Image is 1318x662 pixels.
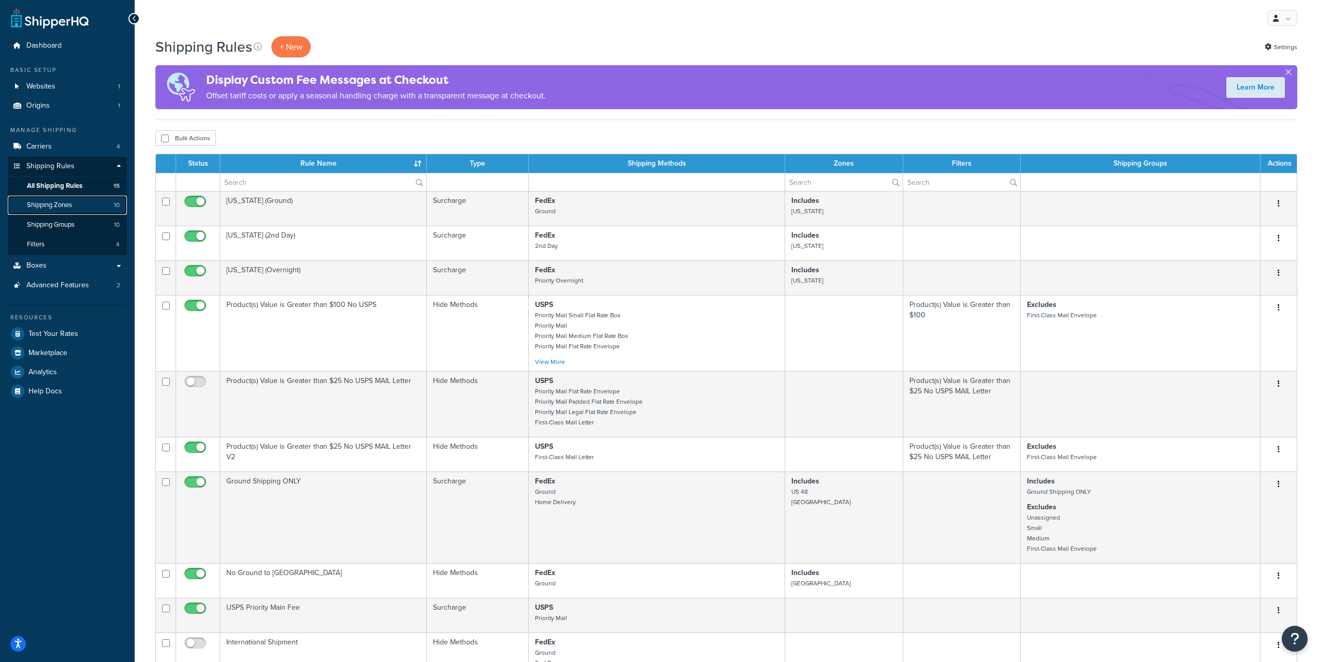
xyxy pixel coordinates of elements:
[118,82,120,91] span: 1
[8,363,127,381] a: Analytics
[8,137,127,156] li: Carriers
[155,130,216,146] button: Bulk Actions
[903,173,1020,191] input: Search
[535,230,555,241] strong: FedEx
[1027,476,1055,487] strong: Includes
[26,162,75,171] span: Shipping Rules
[220,154,427,173] th: Rule Name : activate to sort column ascending
[535,375,553,386] strong: USPS
[8,157,127,176] a: Shipping Rules
[791,476,819,487] strong: Includes
[791,207,823,216] small: [US_STATE]
[535,387,643,427] small: Priority Mail Flat Rate Envelope Priority Mail Padded Flat Rate Envelope Priority Mail Legal Flat...
[785,154,903,173] th: Zones
[1027,311,1097,320] small: First-Class Mail Envelope
[8,126,127,135] div: Manage Shipping
[8,235,127,254] a: Filters 4
[1027,452,1097,462] small: First-Class Mail Envelope
[535,602,553,613] strong: USPS
[8,196,127,215] li: Shipping Zones
[903,371,1021,437] td: Product(s) Value is Greater than $25 No USPS MAIL Letter
[903,295,1021,371] td: Product(s) Value is Greater than $100
[28,349,67,358] span: Marketplace
[220,260,427,295] td: [US_STATE] (Overnight)
[1265,40,1297,54] a: Settings
[28,368,57,377] span: Analytics
[28,387,62,396] span: Help Docs
[220,563,427,598] td: No Ground to [GEOGRAPHIC_DATA]
[8,235,127,254] li: Filters
[26,281,89,290] span: Advanced Features
[220,437,427,472] td: Product(s) Value is Greater than $25 No USPS MAIL Letter V2
[27,201,72,210] span: Shipping Zones
[903,154,1021,173] th: Filters
[427,191,529,226] td: Surcharge
[427,154,529,173] th: Type
[1027,487,1091,496] small: Ground Shipping ONLY
[220,226,427,260] td: [US_STATE] (2nd Day)
[8,276,127,295] li: Advanced Features
[8,256,127,275] a: Boxes
[791,264,819,275] strong: Includes
[1282,626,1308,652] button: Open Resource Center
[8,77,127,96] li: Websites
[535,452,594,462] small: First-Class Mail Letter
[427,598,529,632] td: Surcharge
[1027,513,1097,553] small: Unassigned Small Medium First-Class Mail Envelope
[535,264,555,275] strong: FedEx
[26,261,47,270] span: Boxes
[8,196,127,215] a: Shipping Zones 10
[535,241,558,251] small: 2nd Day
[206,89,546,103] p: Offset tariff costs or apply a seasonal handling charge with a transparent message at checkout.
[535,441,553,452] strong: USPS
[791,241,823,251] small: [US_STATE]
[8,176,127,196] li: All Shipping Rules
[8,215,127,234] a: Shipping Groups 10
[116,240,120,249] span: 4
[535,613,567,623] small: Priority Mail
[535,195,555,206] strong: FedEx
[1027,441,1056,452] strong: Excludes
[8,382,127,401] li: Help Docs
[427,472,529,563] td: Surcharge
[535,276,583,285] small: Priority Overnight
[155,65,206,109] img: duties-banner-06bc72dcb5fe05cb3f9472aba00be2ae8eb53ab6f0d8bb03d382ba314ac3c341.png
[8,313,127,322] div: Resources
[1027,299,1056,310] strong: Excludes
[118,101,120,110] span: 1
[114,201,120,210] span: 10
[27,240,45,249] span: Filters
[535,579,556,588] small: Ground
[117,281,120,290] span: 2
[26,142,52,151] span: Carriers
[155,37,252,57] h1: Shipping Rules
[535,207,556,216] small: Ground
[427,563,529,598] td: Hide Methods
[535,299,553,310] strong: USPS
[535,311,628,351] small: Priority Mail Small Flat Rate Box Priority Mail Priority Mail Medium Flat Rate Box Priority Mail ...
[117,142,120,151] span: 4
[1021,154,1261,173] th: Shipping Groups
[785,173,903,191] input: Search
[8,36,127,55] a: Dashboard
[26,82,55,91] span: Websites
[8,77,127,96] a: Websites 1
[535,476,555,487] strong: FedEx
[791,567,819,578] strong: Includes
[427,295,529,371] td: Hide Methods
[220,472,427,563] td: Ground Shipping ONLY
[427,371,529,437] td: Hide Methods
[903,437,1021,472] td: Product(s) Value is Greater than $25 No USPS MAIL Letter
[8,176,127,196] a: All Shipping Rules 15
[8,325,127,343] li: Test Your Rates
[791,487,851,507] small: US 48 [GEOGRAPHIC_DATA]
[8,215,127,234] li: Shipping Groups
[535,637,555,648] strong: FedEx
[535,357,565,366] a: View More
[26,101,50,110] span: Origins
[8,344,127,362] a: Marketplace
[1261,154,1297,173] th: Actions
[220,371,427,437] td: Product(s) Value is Greater than $25 No USPS MAIL Letter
